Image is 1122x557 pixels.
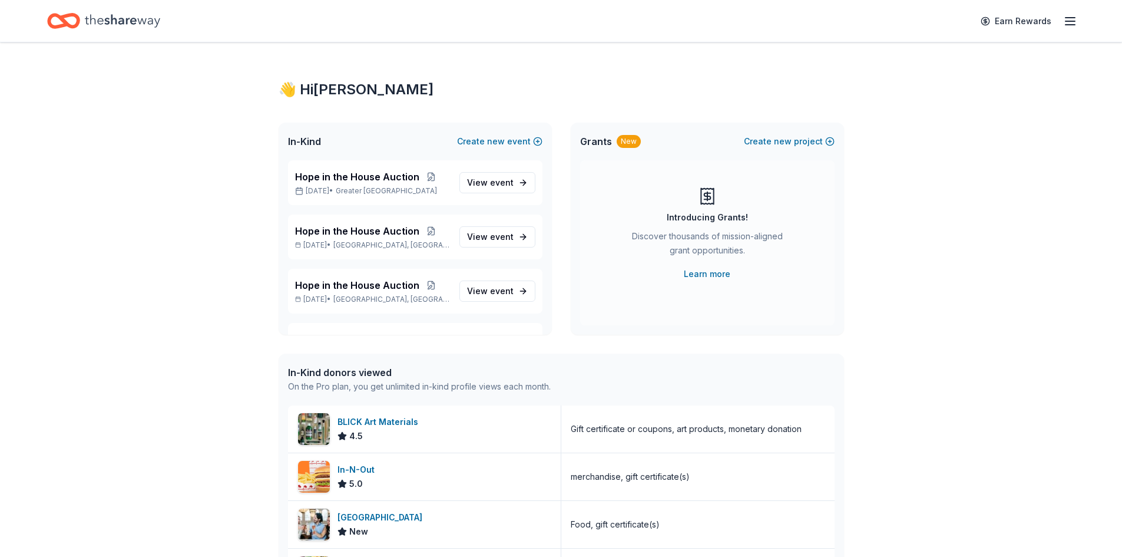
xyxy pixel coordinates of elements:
a: View event [459,172,535,193]
a: Home [47,7,160,35]
div: Food, gift certificate(s) [571,518,660,532]
a: View event [459,281,535,302]
span: event [490,286,514,296]
div: Discover thousands of mission-aligned grant opportunities. [627,229,787,262]
span: In-Kind [288,134,321,149]
div: Introducing Grants! [667,210,748,225]
div: [GEOGRAPHIC_DATA] [337,510,427,525]
p: [DATE] • [295,295,450,304]
span: View [467,284,514,298]
div: New [617,135,641,148]
div: merchandise, gift certificate(s) [571,470,690,484]
div: In-Kind donors viewed [288,365,551,380]
div: Gift certificate or coupons, art products, monetary donation [571,422,802,436]
span: New [349,525,368,539]
img: Image for In-N-Out [298,461,330,493]
span: 5.0 [349,477,363,491]
div: 👋 Hi [PERSON_NAME] [279,80,844,99]
span: [GEOGRAPHIC_DATA], [GEOGRAPHIC_DATA] [333,295,449,304]
a: View event [459,226,535,248]
a: Earn Rewards [974,11,1058,32]
span: event [490,177,514,187]
span: Hope in the House Auction [295,332,419,347]
img: Image for BLICK Art Materials [298,413,330,445]
span: 4.5 [349,429,363,443]
div: On the Pro plan, you get unlimited in-kind profile views each month. [288,380,551,394]
div: In-N-Out [337,463,379,477]
span: Hope in the House Auction [295,278,419,292]
span: View [467,176,514,190]
span: Grants [580,134,612,149]
span: [GEOGRAPHIC_DATA], [GEOGRAPHIC_DATA] [333,240,449,250]
span: new [487,134,505,149]
span: View [467,230,514,244]
span: Hope in the House Auction [295,224,419,238]
p: [DATE] • [295,240,450,250]
a: Learn more [684,267,730,281]
img: Image for Denver Union Station [298,509,330,540]
span: event [490,232,514,242]
p: [DATE] • [295,186,450,196]
span: Hope in the House Auction [295,170,419,184]
button: Createnewevent [457,134,542,149]
span: Greater [GEOGRAPHIC_DATA] [336,186,437,196]
span: new [774,134,792,149]
div: BLICK Art Materials [337,415,423,429]
button: Createnewproject [744,134,835,149]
